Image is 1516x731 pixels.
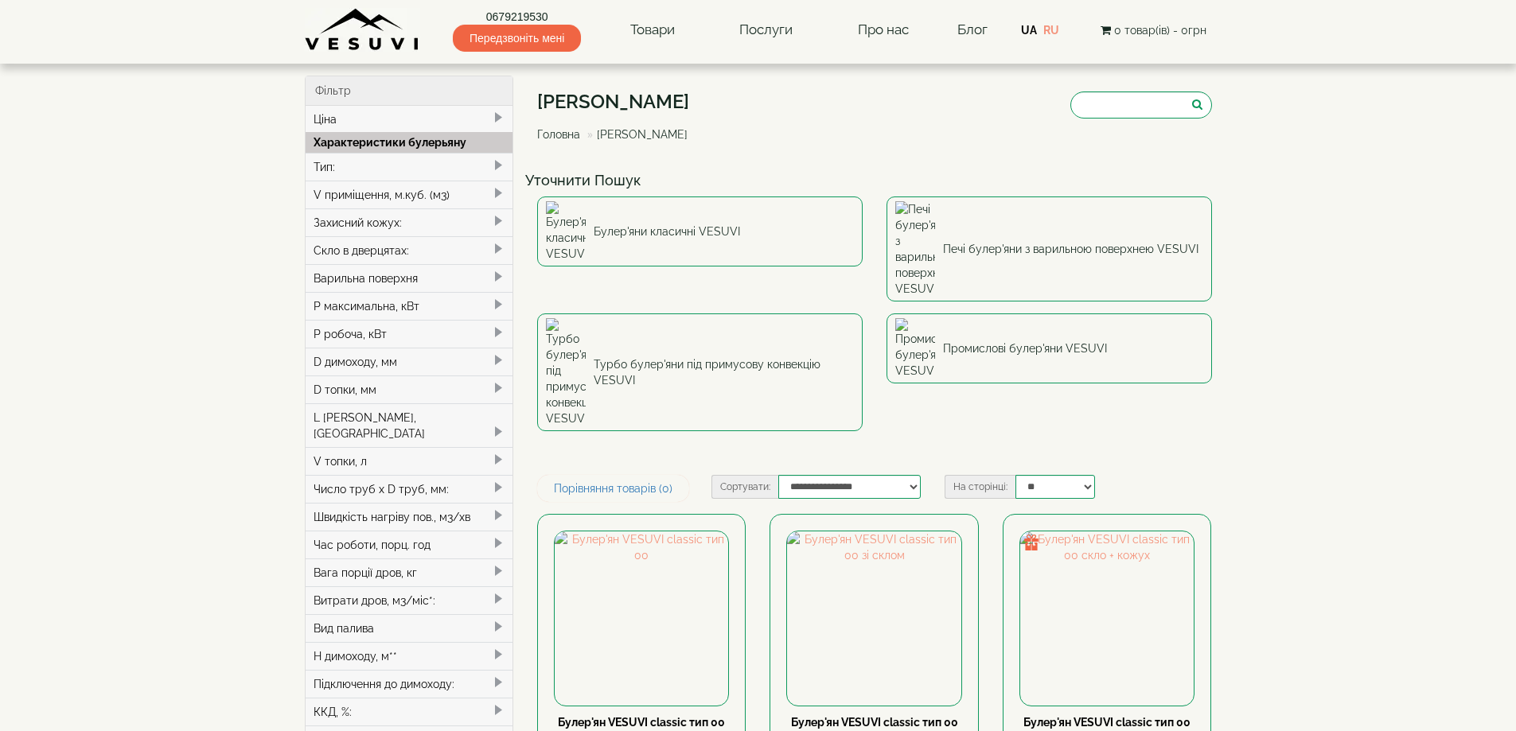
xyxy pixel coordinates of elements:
[306,132,513,153] div: Характеристики булерьяну
[306,375,513,403] div: D топки, мм
[957,21,988,37] a: Блог
[306,447,513,475] div: V топки, л
[895,318,935,379] img: Промислові булер'яни VESUVI
[787,531,961,705] img: Булер'ян VESUVI classic тип 00 зі склом
[537,313,863,431] a: Турбо булер'яни під примусову конвекцію VESUVI Турбо булер'яни під примусову конвекцію VESUVI
[887,313,1212,383] a: Промислові булер'яни VESUVI Промислові булер'яни VESUVI
[306,403,513,447] div: L [PERSON_NAME], [GEOGRAPHIC_DATA]
[1043,24,1059,37] a: RU
[306,614,513,642] div: Вид палива
[583,126,688,142] li: [PERSON_NAME]
[306,348,513,375] div: D димоходу, мм
[306,264,513,292] div: Варильна поверхня
[537,128,580,141] a: Головна
[537,91,700,112] h1: [PERSON_NAME]
[306,181,513,208] div: V приміщення, м.куб. (м3)
[306,236,513,264] div: Скло в дверцятах:
[537,475,689,502] a: Порівняння товарів (0)
[614,12,691,49] a: Товари
[1096,21,1211,39] button: 0 товар(ів) - 0грн
[555,531,728,705] img: Булер'ян VESUVI classic тип 00
[546,318,586,426] img: Турбо булер'яни під примусову конвекцію VESUVI
[1114,24,1206,37] span: 0 товар(ів) - 0грн
[887,196,1212,301] a: Печі булер'яни з варильною поверхнею VESUVI Печі булер'яни з варильною поверхнею VESUVI
[306,558,513,586] div: Вага порції дров, кг
[945,475,1015,499] label: На сторінці:
[1023,535,1039,550] img: gift
[306,208,513,236] div: Захисний кожух:
[453,25,581,52] span: Передзвоніть мені
[537,196,863,266] a: Булер'яни класичні VESUVI Булер'яни класичні VESUVI
[306,586,513,614] div: Витрати дров, м3/міс*:
[306,76,513,106] div: Фільтр
[306,503,513,531] div: Швидкість нагріву пов., м3/хв
[306,698,513,725] div: ККД, %:
[306,670,513,698] div: Підключення до димоходу:
[306,531,513,558] div: Час роботи, порц. год
[453,9,581,25] a: 0679219530
[842,12,925,49] a: Про нас
[525,173,1224,189] h4: Уточнити Пошук
[723,12,809,49] a: Послуги
[711,475,778,499] label: Сортувати:
[306,106,513,133] div: Ціна
[306,153,513,181] div: Тип:
[306,642,513,670] div: H димоходу, м**
[558,716,725,729] a: Булер'ян VESUVI classic тип 00
[306,292,513,320] div: P максимальна, кВт
[305,8,420,52] img: Завод VESUVI
[546,201,586,262] img: Булер'яни класичні VESUVI
[895,201,935,297] img: Печі булер'яни з варильною поверхнею VESUVI
[306,475,513,503] div: Число труб x D труб, мм:
[1021,24,1037,37] a: UA
[306,320,513,348] div: P робоча, кВт
[1020,531,1194,705] img: Булер'ян VESUVI classic тип 00 скло + кожух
